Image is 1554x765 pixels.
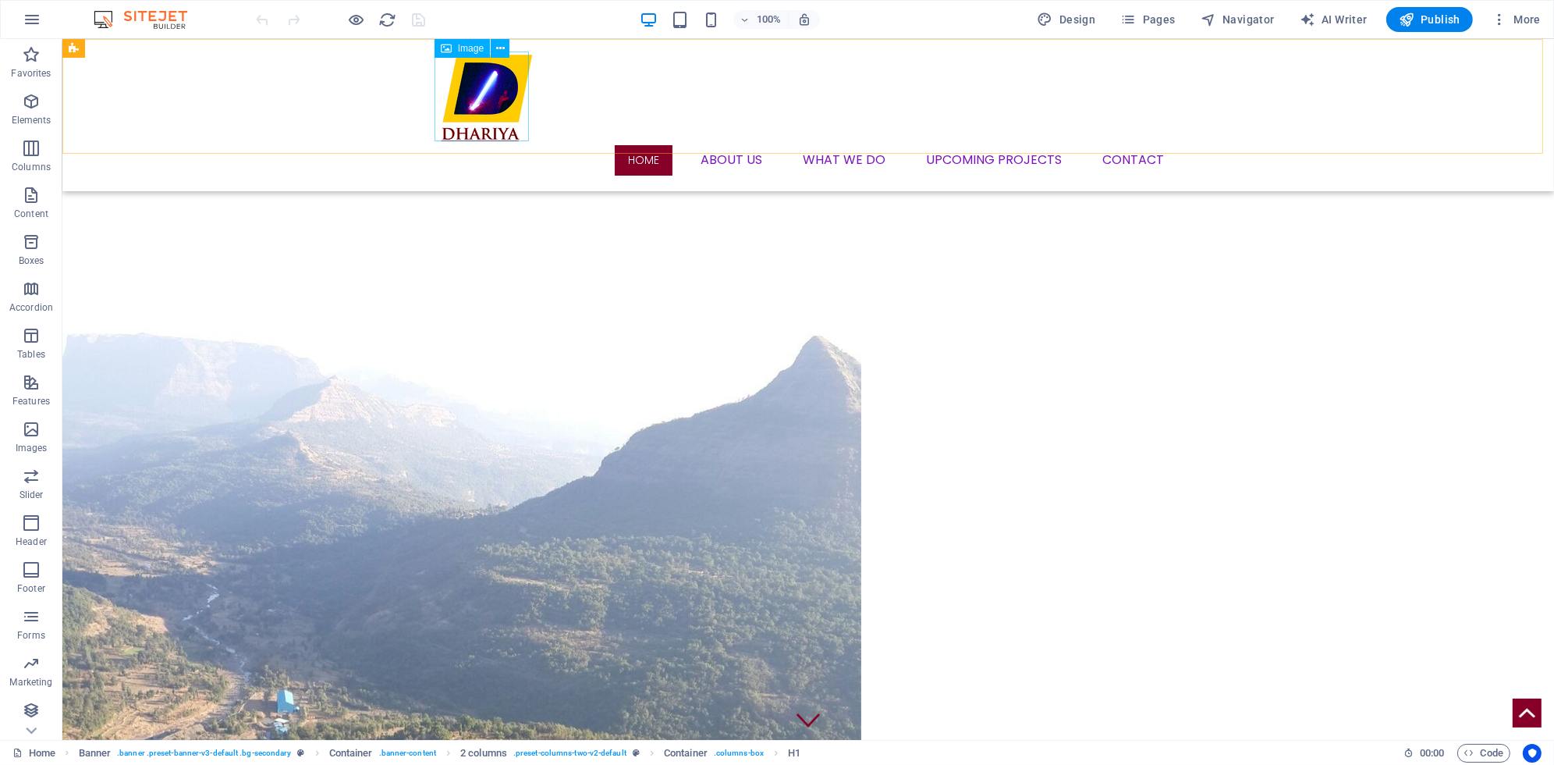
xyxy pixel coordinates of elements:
p: Tables [17,348,45,361]
span: Publish [1399,12,1460,27]
button: Navigator [1194,7,1281,32]
p: Features [12,395,50,407]
button: Usercentrics [1523,744,1542,763]
p: Images [16,442,48,454]
span: . columns-box [714,744,764,763]
span: Design [1038,12,1096,27]
span: Click to select. Double-click to edit [460,744,507,763]
button: Click here to leave preview mode and continue editing [347,10,366,29]
i: This element is a customizable preset [633,749,640,757]
h6: Session time [1403,744,1445,763]
span: . banner .preset-banner-v3-default .bg-secondary [117,744,291,763]
p: Favorites [11,67,51,80]
nav: breadcrumb [79,744,801,763]
button: Pages [1114,7,1181,32]
img: Editor Logo [90,10,207,29]
p: Marketing [9,676,52,688]
span: : [1431,747,1433,759]
button: Design [1031,7,1102,32]
span: AI Writer [1300,12,1368,27]
p: Slider [20,489,44,501]
i: On resize automatically adjust zoom level to fit chosen device. [797,12,811,27]
span: Click to select. Double-click to edit [329,744,373,763]
h6: 100% [757,10,782,29]
i: This element is a customizable preset [298,749,305,757]
button: Code [1457,744,1510,763]
button: 100% [733,10,789,29]
p: Boxes [19,254,44,267]
a: Click to cancel selection. Double-click to open Pages [12,744,55,763]
p: Forms [17,629,45,642]
button: More [1485,7,1547,32]
p: Header [16,535,47,548]
button: AI Writer [1293,7,1374,32]
span: 00 00 [1420,744,1444,763]
span: Click to select. Double-click to edit [788,744,800,763]
p: Elements [12,114,51,126]
span: . banner-content [379,744,436,763]
span: Pages [1120,12,1175,27]
i: Reload page [379,11,397,29]
span: Click to select. Double-click to edit [79,744,112,763]
span: Click to select. Double-click to edit [664,744,708,763]
p: Columns [12,161,51,173]
div: Design (Ctrl+Alt+Y) [1031,7,1102,32]
button: Publish [1386,7,1473,32]
span: More [1492,12,1541,27]
button: reload [378,10,397,29]
p: Content [14,208,48,220]
span: . preset-columns-two-v2-default [513,744,626,763]
p: Accordion [9,301,53,314]
span: Navigator [1201,12,1275,27]
span: Image [458,44,484,53]
span: Code [1464,744,1503,763]
p: Footer [17,582,45,595]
